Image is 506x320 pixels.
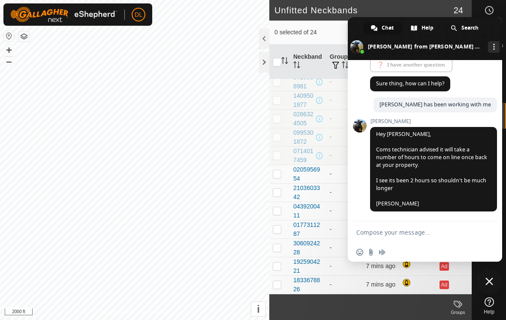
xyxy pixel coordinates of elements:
div: Help [403,21,442,34]
span: Help [484,309,494,314]
button: + [4,45,14,55]
div: 0439200411 [293,202,323,220]
div: 0995301872 [293,128,314,146]
div: Search [443,21,487,34]
span: 24 [454,4,463,17]
th: Neckband [290,45,326,79]
span: Send a file [367,249,374,256]
span: Help [422,21,434,34]
td: - [326,165,363,183]
button: Map Layers [19,31,29,42]
td: - [326,72,363,91]
a: Help [472,294,506,318]
td: - [326,220,363,238]
input: Search (S) [346,23,450,41]
div: 0205956954 [293,165,323,183]
span: Chat [382,21,394,34]
button: Ad [440,281,449,289]
span: Sure thing, how can I help? [376,80,444,87]
div: 2103603342 [293,184,323,202]
textarea: Compose your message... [356,229,475,236]
td: - [326,91,363,109]
td: - [326,202,363,220]
div: More channels [488,41,500,53]
a: Privacy Policy [101,309,133,317]
p-sorticon: Activate to sort [281,58,288,65]
span: 6 Oct 2025 at 5:26 am [366,281,395,288]
span: DL [135,10,142,19]
td: - [326,257,363,275]
div: 3060924228 [293,239,323,257]
td: - [326,183,363,202]
span: Hey [PERSON_NAME], Coms technician advised it will take a number of hours to come on line once ba... [376,130,487,207]
td: - [326,275,363,294]
div: Close chat [476,269,502,294]
p-sorticon: Activate to sort [293,63,300,69]
button: Reset Map [4,31,14,41]
div: 0286324505 [293,110,314,128]
span: 6 Oct 2025 at 5:26 am [366,263,395,269]
p-sorticon: Activate to sort [342,63,349,69]
div: 1409501977 [293,91,314,109]
span: [PERSON_NAME] has been working with me [379,101,491,108]
h2: Unfitted Neckbands [274,5,454,15]
button: Ad [440,262,449,271]
td: - [326,146,363,165]
div: Chat [363,21,402,34]
button: i [251,302,265,316]
a: Contact Us [143,309,169,317]
div: 1925904221 [293,257,323,275]
td: - [326,238,363,257]
span: Search [461,21,479,34]
span: [PERSON_NAME] [370,118,497,124]
span: i [257,303,260,315]
th: Groups [326,45,363,79]
button: – [4,56,14,66]
div: 3716568981 [293,73,314,91]
span: Audio message [379,249,386,256]
span: Insert an emoji [356,249,363,256]
div: 0177311287 [293,220,323,238]
span: 0 selected of 24 [274,28,346,37]
div: 1833678826 [293,276,323,294]
div: Groups [444,309,472,316]
td: - [326,128,363,146]
img: Gallagher Logo [10,7,117,22]
div: 0714017459 [293,147,314,165]
td: - [326,109,363,128]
